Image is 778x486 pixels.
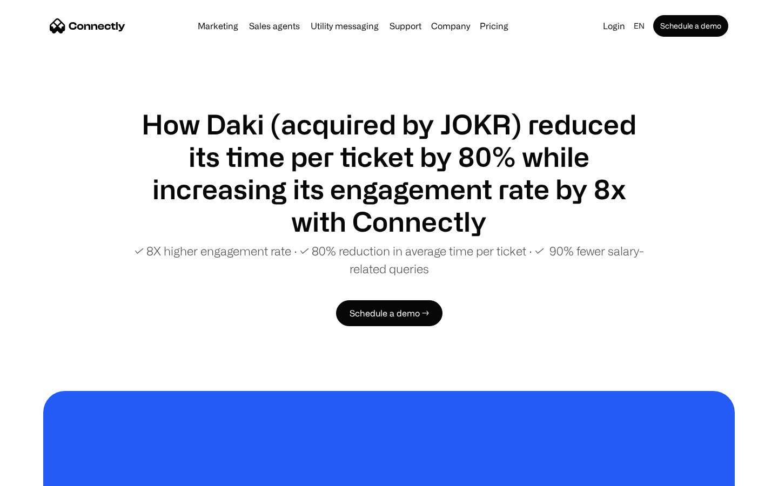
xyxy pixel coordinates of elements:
[599,18,629,33] a: Login
[22,467,65,482] ul: Language list
[11,466,65,482] aside: Language selected: English
[385,22,426,30] a: Support
[306,22,383,30] a: Utility messaging
[130,108,648,238] h1: How Daki (acquired by JOKR) reduced its time per ticket by 80% while increasing its engagement ra...
[653,15,728,37] a: Schedule a demo
[475,22,513,30] a: Pricing
[431,18,470,33] div: Company
[245,22,304,30] a: Sales agents
[634,18,645,33] div: en
[130,242,648,278] p: ✓ 8X higher engagement rate ∙ ✓ 80% reduction in average time per ticket ∙ ✓ 90% fewer salary-rel...
[336,300,442,326] a: Schedule a demo →
[193,22,243,30] a: Marketing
